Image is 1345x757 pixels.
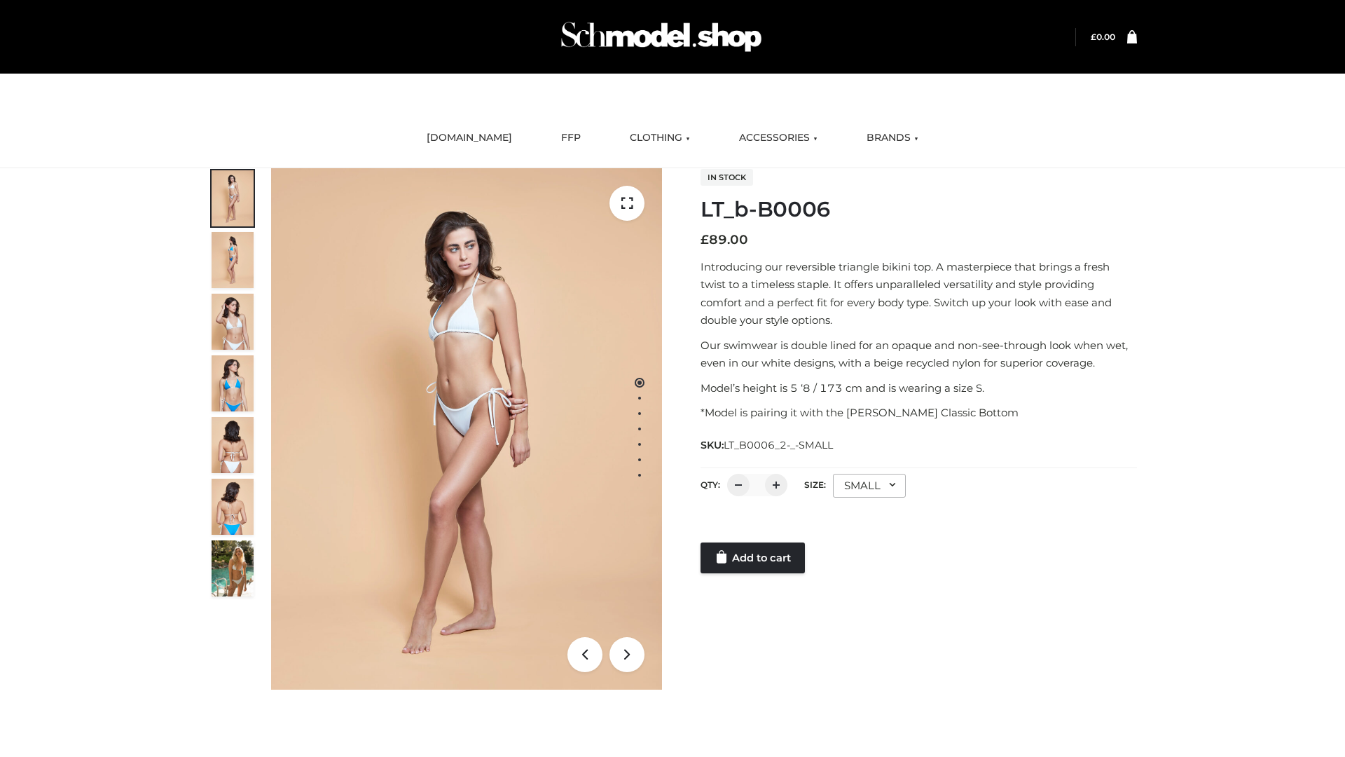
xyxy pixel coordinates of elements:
[701,336,1137,372] p: Our swimwear is double lined for an opaque and non-see-through look when wet, even in our white d...
[1091,32,1096,42] span: £
[212,232,254,288] img: ArielClassicBikiniTop_CloudNine_AzureSky_OW114ECO_2-scaled.jpg
[833,474,906,498] div: SMALL
[701,437,834,453] span: SKU:
[212,417,254,473] img: ArielClassicBikiniTop_CloudNine_AzureSky_OW114ECO_7-scaled.jpg
[271,168,662,690] img: ArielClassicBikiniTop_CloudNine_AzureSky_OW114ECO_1
[729,123,828,154] a: ACCESSORIES
[212,540,254,596] img: Arieltop_CloudNine_AzureSky2.jpg
[556,9,766,64] img: Schmodel Admin 964
[701,404,1137,422] p: *Model is pairing it with the [PERSON_NAME] Classic Bottom
[856,123,929,154] a: BRANDS
[551,123,591,154] a: FFP
[701,169,753,186] span: In stock
[619,123,701,154] a: CLOTHING
[416,123,523,154] a: [DOMAIN_NAME]
[724,439,833,451] span: LT_B0006_2-_-SMALL
[701,379,1137,397] p: Model’s height is 5 ‘8 / 173 cm and is wearing a size S.
[1091,32,1115,42] a: £0.00
[212,355,254,411] img: ArielClassicBikiniTop_CloudNine_AzureSky_OW114ECO_4-scaled.jpg
[212,479,254,535] img: ArielClassicBikiniTop_CloudNine_AzureSky_OW114ECO_8-scaled.jpg
[804,479,826,490] label: Size:
[701,197,1137,222] h1: LT_b-B0006
[212,294,254,350] img: ArielClassicBikiniTop_CloudNine_AzureSky_OW114ECO_3-scaled.jpg
[701,543,805,573] a: Add to cart
[701,232,748,247] bdi: 89.00
[701,232,709,247] span: £
[701,258,1137,329] p: Introducing our reversible triangle bikini top. A masterpiece that brings a fresh twist to a time...
[212,170,254,226] img: ArielClassicBikiniTop_CloudNine_AzureSky_OW114ECO_1-scaled.jpg
[1091,32,1115,42] bdi: 0.00
[701,479,720,490] label: QTY:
